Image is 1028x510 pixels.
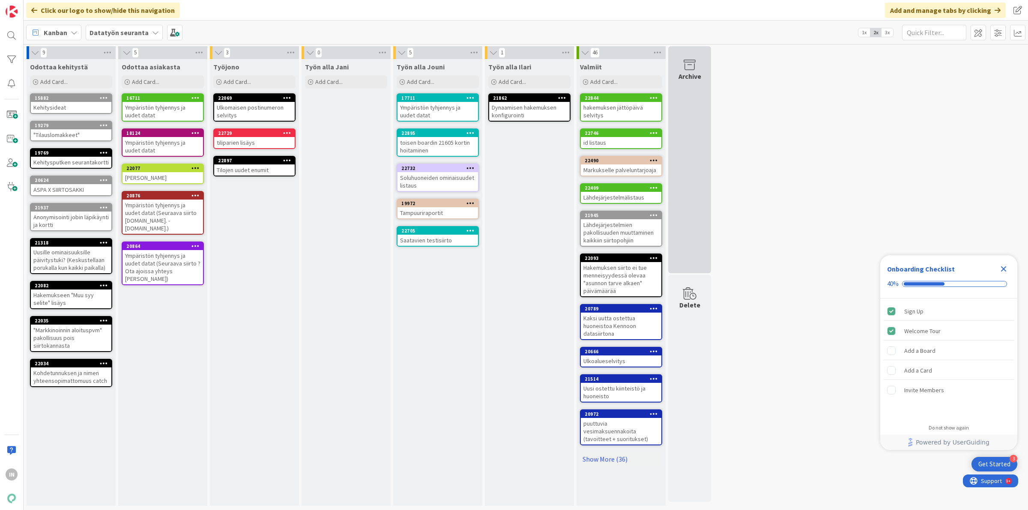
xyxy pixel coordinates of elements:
[499,48,505,58] span: 1
[214,94,295,102] div: 22069
[397,63,445,71] span: Työn alla Jouni
[884,361,1014,380] div: Add a Card is incomplete.
[585,306,661,312] div: 20789
[123,164,203,172] div: 22077
[580,183,662,204] a: 22409Lähdejärjestelmälistaus
[126,95,203,101] div: 16711
[6,6,18,18] img: Visit kanbanzone.com
[581,157,661,176] div: 22490Markukselle palveluntarjoaja
[397,137,478,156] div: toisen boardin 21605 kortin hoitaminen
[884,302,1014,321] div: Sign Up is complete.
[585,376,661,382] div: 21514
[585,411,661,417] div: 20972
[581,94,661,102] div: 22844
[581,262,661,296] div: Hakemuksen siirto ei tue menneisyydessä olevaa "asunnon tarve alkaen" päivämäärää
[489,94,570,121] div: 21862Dynaamisen hakemuksen konfigurointi
[31,239,111,273] div: 21318Uusille ominaisuuksille päivitystuki? (Keskustellaan porukalla kun kaikki paikalla)
[585,130,661,136] div: 22746
[35,177,111,183] div: 20624
[397,200,478,207] div: 19972
[31,94,111,102] div: 15882
[397,199,479,219] a: 19972Tampuuriraportit
[885,435,1013,450] a: Powered by UserGuiding
[580,156,662,176] a: 22490Markukselle palveluntarjoaja
[123,172,203,183] div: [PERSON_NAME]
[581,410,661,418] div: 20972
[580,452,662,466] a: Show More (36)
[122,93,204,122] a: 16711Ympäristön tyhjennys ja uudet datat
[397,235,478,246] div: Saatavien testisiirto
[581,129,661,148] div: 22746id listaus
[581,157,661,164] div: 22490
[218,95,295,101] div: 22069
[580,254,662,297] a: 22093Hakemuksen siirto ei tue menneisyydessä olevaa "asunnon tarve alkaen" päivämäärää
[488,93,571,122] a: 21862Dynaamisen hakemuksen konfigurointi
[581,305,661,339] div: 20789Kaksi uutta ostettua huoneistoa Kennoon datasiirtona
[880,255,1017,450] div: Checklist Container
[123,164,203,183] div: 22077[PERSON_NAME]
[885,3,1006,18] div: Add and manage tabs by clicking
[35,318,111,324] div: 22035
[214,94,295,121] div: 22069Ulkomaisen postinumeron selvitys
[35,95,111,101] div: 15882
[401,228,478,234] div: 22705
[581,383,661,402] div: Uusi ostettu kiinteistö ja huoneisto
[123,94,203,102] div: 16711
[30,63,88,71] span: Odottaa kehitystä
[31,184,111,195] div: ASPA X SIIRTOSAKKI
[581,254,661,262] div: 22093
[30,93,112,114] a: 15882Kehitysideat
[581,375,661,402] div: 21514Uusi ostettu kiinteistö ja huoneisto
[31,282,111,308] div: 22082Hakemukseen "Muu syy selite" lisäys
[31,360,111,367] div: 22034
[489,102,570,121] div: Dynaamisen hakemuksen konfigurointi
[401,95,478,101] div: 17711
[929,424,969,431] div: Do not show again
[35,361,111,367] div: 22034
[581,212,661,219] div: 21945
[214,157,295,164] div: 22897
[580,128,662,149] a: 22746id listaus
[35,205,111,211] div: 21937
[580,374,662,403] a: 21514Uusi ostettu kiinteistö ja huoneisto
[580,63,602,71] span: Valmiit
[904,385,944,395] div: Invite Members
[123,250,203,284] div: Ympäristön tyhjennys ja uudet datat (Seuraava siirto ? Ota ajoissa yhteys [PERSON_NAME])
[887,280,1010,288] div: Checklist progress: 40%
[31,157,111,168] div: Kehitysputken seurantakortti
[122,128,204,157] a: 18124Ympäristön tyhjennys ja uudet datat
[590,78,618,86] span: Add Card...
[401,200,478,206] div: 19972
[126,193,203,199] div: 20876
[31,367,111,386] div: Kohdetunnuksen ja nimen yhteensopimattomuus catch
[580,409,662,445] a: 20972puuttuvia vesimaksuennakoita (tavoitteet + suoritukset)
[902,25,966,40] input: Quick Filter...
[26,3,180,18] div: Click our logo to show/hide this navigation
[397,207,478,218] div: Tampuuriraportit
[123,192,203,200] div: 20876
[214,129,295,137] div: 22729
[122,191,204,235] a: 20876Ympäristön tyhjennys ja uudet datat (Seuraava siirto [DOMAIN_NAME]. - [DOMAIN_NAME].)
[887,280,899,288] div: 40%
[31,149,111,157] div: 19769
[397,227,478,235] div: 22705
[858,28,870,37] span: 1x
[880,298,1017,419] div: Checklist items
[1010,455,1017,462] div: 3
[35,122,111,128] div: 19279
[31,122,111,129] div: 19279
[971,457,1017,471] div: Open Get Started checklist, remaining modules: 3
[397,164,478,172] div: 22732
[31,122,111,140] div: 19279"Tilauslomakkeet"
[31,317,111,325] div: 22035
[90,28,149,37] b: Datatyön seuranta
[31,325,111,351] div: "Markkinoinnin aloituspvm" pakollisuus pois siirtokannasta
[122,242,204,285] a: 20864Ympäristön tyhjennys ja uudet datat (Seuraava siirto ? Ota ajoissa yhteys [PERSON_NAME])
[904,326,941,336] div: Welcome Tour
[581,192,661,203] div: Lähdejärjestelmälistaus
[499,78,526,86] span: Add Card...
[407,48,414,58] span: 5
[214,137,295,148] div: tiliparien lisäys
[18,1,39,12] span: Support
[31,204,111,212] div: 21937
